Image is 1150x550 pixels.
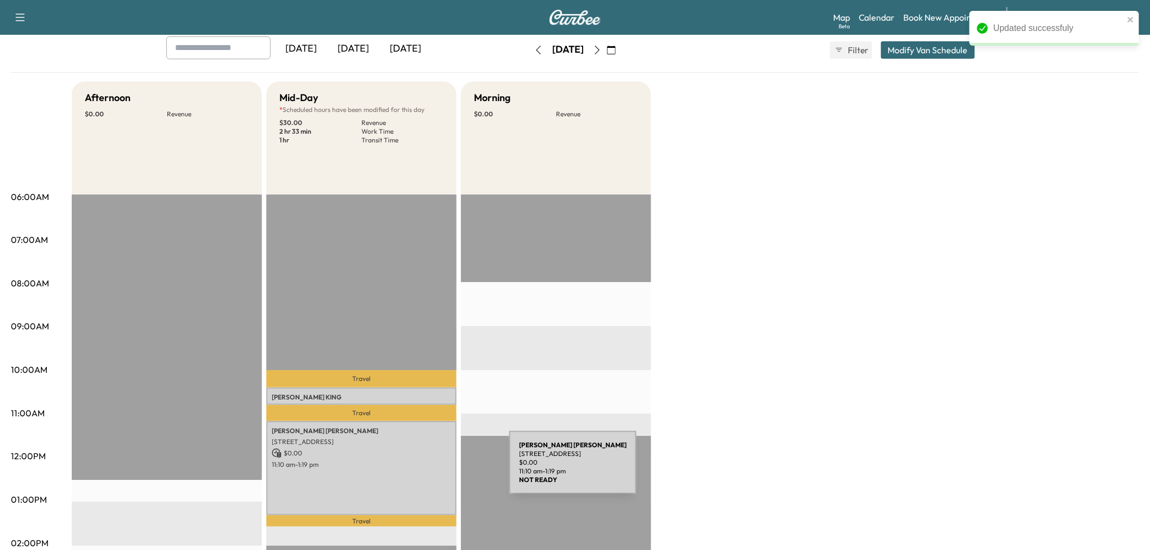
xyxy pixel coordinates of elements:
div: Beta [839,22,850,30]
button: Modify Van Schedule [881,41,975,59]
p: Work Time [361,127,443,136]
p: [STREET_ADDRESS] [272,404,451,412]
p: Scheduled hours have been modified for this day [279,105,443,114]
div: [DATE] [275,36,327,61]
img: Curbee Logo [549,10,601,25]
div: [DATE] [327,36,379,61]
p: 2 hr 33 min [279,127,361,136]
p: $ 0.00 [85,110,167,118]
p: Revenue [361,118,443,127]
p: 11:00AM [11,407,45,420]
p: 07:00AM [11,233,48,246]
div: [DATE] [379,36,432,61]
h5: Mid-Day [279,90,318,105]
p: 01:00PM [11,493,47,506]
a: Calendar [859,11,895,24]
p: [STREET_ADDRESS] [272,437,451,446]
button: close [1127,15,1135,24]
a: MapBeta [833,11,850,24]
span: Filter [848,43,867,57]
h5: Afternoon [85,90,130,105]
h5: Morning [474,90,510,105]
p: 08:00AM [11,277,49,290]
div: [DATE] [552,43,584,57]
p: 12:00PM [11,449,46,462]
p: 11:10 am - 1:19 pm [272,460,451,469]
button: Filter [830,41,872,59]
p: 09:00AM [11,320,49,333]
p: [PERSON_NAME] KING [272,393,451,402]
p: 02:00PM [11,536,48,549]
p: [PERSON_NAME] [PERSON_NAME] [272,427,451,435]
p: $ 0.00 [474,110,556,118]
p: Revenue [556,110,638,118]
p: $ 30.00 [279,118,361,127]
a: Book New Appointment [904,11,996,24]
p: Travel [266,405,457,421]
p: Travel [266,515,457,526]
p: 10:00AM [11,363,47,376]
p: Revenue [167,110,249,118]
p: $ 0.00 [272,448,451,458]
p: 06:00AM [11,190,49,203]
p: Transit Time [361,136,443,145]
div: Updated successfuly [993,22,1124,35]
p: Travel [266,370,457,387]
p: 1 hr [279,136,361,145]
